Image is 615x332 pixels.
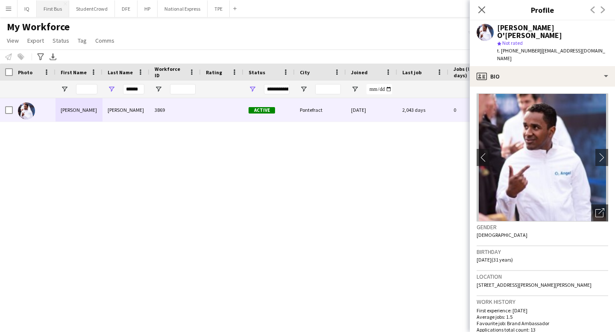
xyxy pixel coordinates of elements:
span: Tag [78,37,87,44]
span: Workforce ID [155,66,185,79]
span: First Name [61,69,87,76]
a: Export [24,35,47,46]
button: Open Filter Menu [351,85,359,93]
input: Joined Filter Input [366,84,392,94]
p: Average jobs: 1.5 [477,314,608,320]
span: Status [249,69,265,76]
span: City [300,69,310,76]
button: TPE [208,0,230,17]
h3: Birthday [477,248,608,256]
span: View [7,37,19,44]
span: Last job [402,69,422,76]
button: StudentCrowd [69,0,115,17]
a: Tag [74,35,90,46]
span: My Workforce [7,20,70,33]
input: City Filter Input [315,84,341,94]
h3: Profile [470,4,615,15]
button: DFE [115,0,138,17]
span: [STREET_ADDRESS][PERSON_NAME][PERSON_NAME] [477,282,592,288]
a: Status [49,35,73,46]
div: [DATE] [346,98,397,122]
div: 3869 [149,98,201,122]
button: HP [138,0,158,17]
span: Export [27,37,44,44]
div: Pontefract [295,98,346,122]
h3: Work history [477,298,608,306]
app-action-btn: Advanced filters [35,52,46,62]
h3: Gender [477,223,608,231]
span: Jobs (last 90 days) [454,66,489,79]
button: National Express [158,0,208,17]
button: Open Filter Menu [61,85,68,93]
h3: Location [477,273,608,280]
button: Open Filter Menu [155,85,162,93]
span: Joined [351,69,368,76]
img: Alexander O [18,102,35,119]
span: Not rated [502,40,523,46]
a: Comms [92,35,118,46]
span: Active [249,107,275,114]
input: First Name Filter Input [76,84,97,94]
a: View [3,35,22,46]
p: First experience: [DATE] [477,307,608,314]
span: Photo [18,69,32,76]
input: Workforce ID Filter Input [170,84,196,94]
span: Rating [206,69,222,76]
span: t. [PHONE_NUMBER] [497,47,542,54]
button: IQ [18,0,37,17]
p: Favourite job: Brand Ambassador [477,320,608,326]
span: Comms [95,37,114,44]
span: [DEMOGRAPHIC_DATA] [477,232,527,238]
div: 0 [448,98,504,122]
input: Last Name Filter Input [123,84,144,94]
button: Open Filter Menu [249,85,256,93]
div: Open photos pop-in [591,204,608,221]
div: [PERSON_NAME] [102,98,149,122]
div: 2,043 days [397,98,448,122]
img: Crew avatar or photo [477,93,608,221]
div: [PERSON_NAME] [56,98,102,122]
button: First Bus [37,0,69,17]
span: Status [53,37,69,44]
button: Open Filter Menu [108,85,115,93]
span: | [EMAIL_ADDRESS][DOMAIN_NAME] [497,47,605,61]
span: [DATE] (31 years) [477,256,513,263]
app-action-btn: Export XLSX [48,52,58,62]
span: Last Name [108,69,133,76]
div: [PERSON_NAME] O'[PERSON_NAME] [497,24,608,39]
div: Bio [470,66,615,87]
button: Open Filter Menu [300,85,307,93]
